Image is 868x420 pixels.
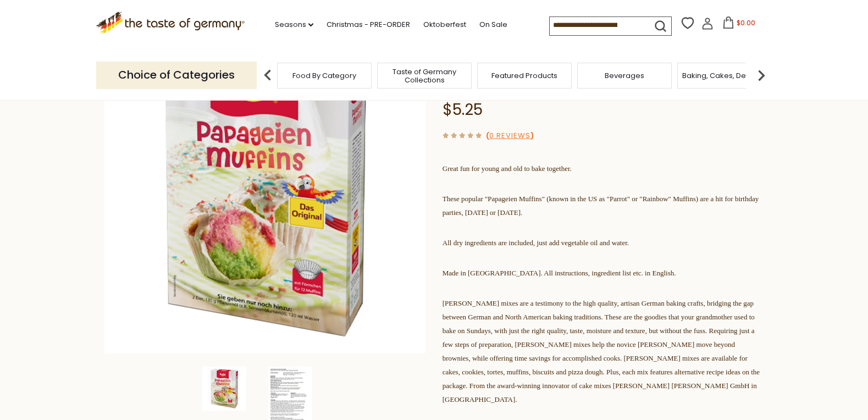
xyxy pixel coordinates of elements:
[443,99,483,120] span: $5.25
[491,71,557,80] a: Featured Products
[104,32,426,353] img: Kathi Parrot Muffins
[605,71,644,80] a: Beverages
[380,68,468,84] a: Taste of Germany Collections
[443,239,629,247] span: All dry ingredients are included, just add vegetable oil and water.
[443,269,676,277] span: Made in [GEOGRAPHIC_DATA]. All instructions, ingredient list etc. in English.
[443,195,759,217] span: These popular "Papageien Muffins" (known in the US as "Parrot" or "Rainbow" Muffins) are a hit fo...
[443,164,572,173] span: Great fun for young and old to bake together.
[96,62,257,89] p: Choice of Categories
[443,299,760,404] span: [PERSON_NAME] mixes are a testimony to the high quality, artisan German baking crafts, bridging t...
[292,71,356,80] a: Food By Category
[202,367,246,411] img: Kathi Parrot Muffins
[327,19,410,31] a: Christmas - PRE-ORDER
[737,18,755,27] span: $0.00
[750,64,772,86] img: next arrow
[489,130,530,142] a: 0 Reviews
[275,19,313,31] a: Seasons
[257,64,279,86] img: previous arrow
[682,71,767,80] a: Baking, Cakes, Desserts
[486,130,534,141] span: ( )
[479,19,507,31] a: On Sale
[716,16,762,33] button: $0.00
[423,19,466,31] a: Oktoberfest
